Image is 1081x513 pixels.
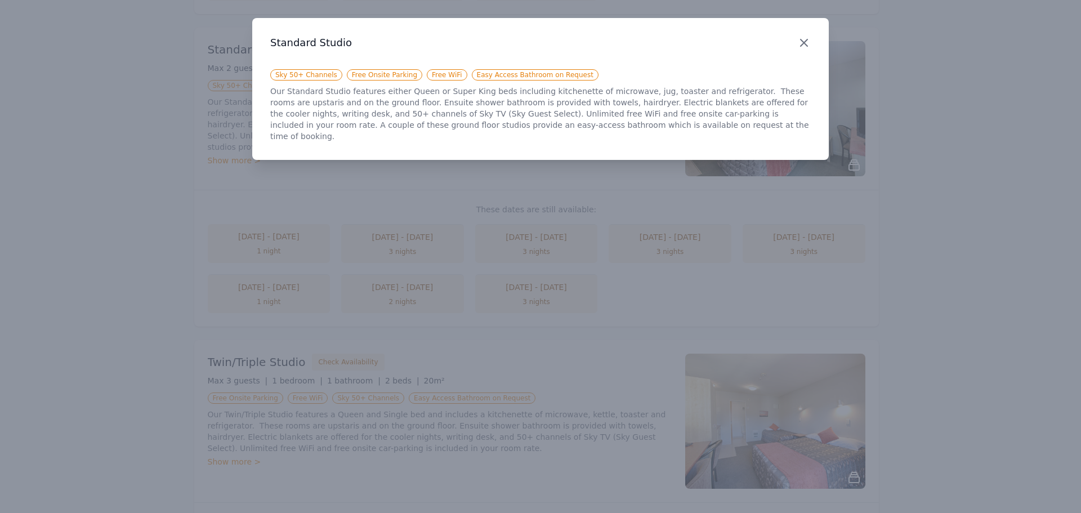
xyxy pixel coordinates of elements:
h3: Standard Studio [270,36,811,50]
span: Easy Access Bathroom on Request [472,69,598,81]
span: Free WiFi [427,69,467,81]
span: Sky 50+ Channels [270,69,342,81]
p: Our Standard Studio features either Queen or Super King beds including kitchenette of microwave, ... [270,86,811,142]
span: Free Onsite Parking [347,69,422,81]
